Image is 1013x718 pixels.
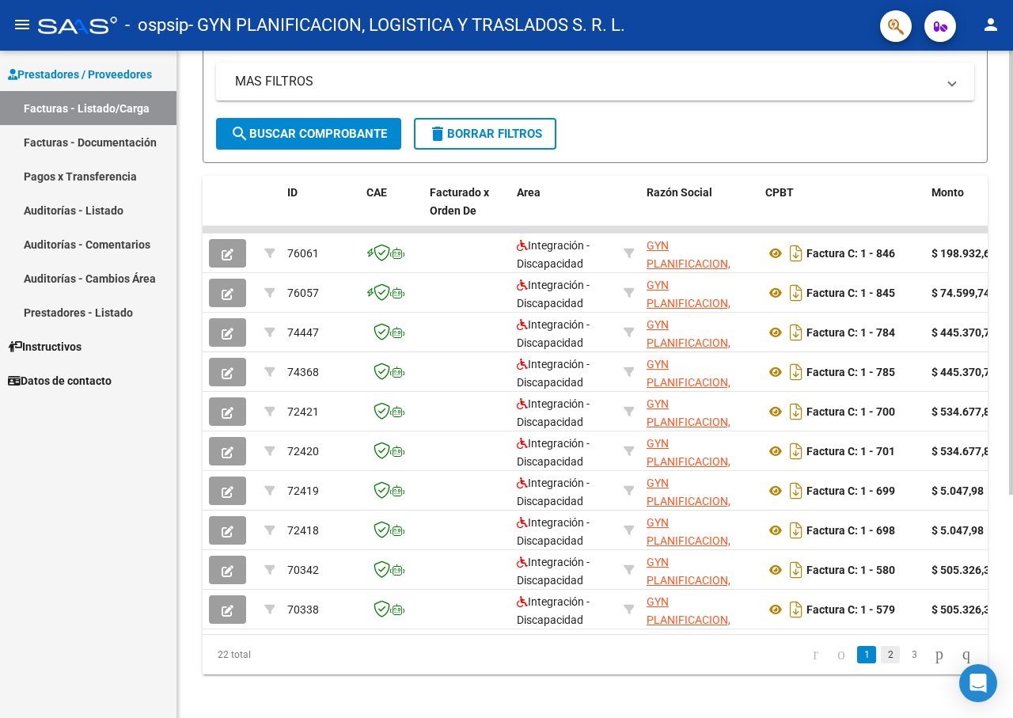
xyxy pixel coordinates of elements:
span: GYN PLANIFICACION, LOGISTICA Y TRASLADOS S. R. L. [647,397,745,464]
i: Descargar documento [786,518,806,543]
span: Area [517,186,541,199]
mat-expansion-panel-header: MAS FILTROS [216,63,974,101]
button: Borrar Filtros [414,118,556,150]
i: Descargar documento [786,320,806,345]
datatable-header-cell: Razón Social [640,176,759,245]
span: - ospsip [125,8,188,43]
span: Datos de contacto [8,372,112,389]
span: 70342 [287,564,319,576]
span: - GYN PLANIFICACION, LOGISTICA Y TRASLADOS S. R. L. [188,8,625,43]
span: 74447 [287,326,319,339]
strong: Factura C: 1 - 700 [806,405,895,418]
div: 30717810577 [647,395,753,428]
a: 2 [881,646,900,663]
strong: $ 445.370,76 [931,326,996,339]
span: Integración - Discapacidad [517,397,590,428]
span: Integración - Discapacidad [517,595,590,626]
span: GYN PLANIFICACION, LOGISTICA Y TRASLADOS S. R. L. [647,279,745,345]
datatable-header-cell: CPBT [759,176,925,245]
div: 30717810577 [647,514,753,547]
span: GYN PLANIFICACION, LOGISTICA Y TRASLADOS S. R. L. [647,318,745,385]
i: Descargar documento [786,439,806,464]
a: 3 [905,646,924,663]
span: Integración - Discapacidad [517,279,590,310]
span: Monto [931,186,964,199]
mat-icon: menu [13,15,32,34]
span: GYN PLANIFICACION, LOGISTICA Y TRASLADOS S. R. L. [647,595,745,662]
span: Integración - Discapacidad [517,318,590,349]
strong: $ 5.047,98 [931,524,984,537]
strong: Factura C: 1 - 580 [806,564,895,576]
span: GYN PLANIFICACION, LOGISTICA Y TRASLADOS S. R. L. [647,437,745,503]
i: Descargar documento [786,359,806,385]
datatable-header-cell: CAE [360,176,423,245]
i: Descargar documento [786,557,806,583]
div: 22 total [203,635,357,674]
span: Borrar Filtros [428,127,542,141]
i: Descargar documento [786,241,806,266]
span: Razón Social [647,186,712,199]
mat-icon: person [981,15,1000,34]
strong: $ 505.326,36 [931,603,996,616]
li: page 2 [878,641,902,668]
strong: Factura C: 1 - 785 [806,366,895,378]
span: Integración - Discapacidad [517,477,590,507]
div: 30717810577 [647,316,753,349]
strong: $ 534.677,88 [931,405,996,418]
span: Integración - Discapacidad [517,437,590,468]
div: 30717810577 [647,474,753,507]
div: 30717810577 [647,593,753,626]
span: 72418 [287,524,319,537]
span: Buscar Comprobante [230,127,387,141]
span: GYN PLANIFICACION, LOGISTICA Y TRASLADOS S. R. L. [647,477,745,543]
span: 70338 [287,603,319,616]
div: 30717810577 [647,276,753,310]
strong: $ 198.932,64 [931,247,996,260]
strong: $ 5.047,98 [931,484,984,497]
span: Instructivos [8,338,82,355]
li: page 3 [902,641,926,668]
i: Descargar documento [786,280,806,306]
span: 72421 [287,405,319,418]
div: 30717810577 [647,355,753,389]
span: Integración - Discapacidad [517,556,590,587]
span: GYN PLANIFICACION, LOGISTICA Y TRASLADOS S. R. L. [647,556,745,622]
strong: $ 74.599,74 [931,287,990,299]
a: go to first page [806,646,825,663]
span: 76057 [287,287,319,299]
span: Integración - Discapacidad [517,516,590,547]
a: 1 [857,646,876,663]
span: Prestadores / Proveedores [8,66,152,83]
strong: Factura C: 1 - 845 [806,287,895,299]
button: Buscar Comprobante [216,118,401,150]
span: Facturado x Orden De [430,186,489,217]
a: go to last page [955,646,977,663]
mat-icon: delete [428,124,447,143]
span: 76061 [287,247,319,260]
strong: Factura C: 1 - 701 [806,445,895,458]
strong: Factura C: 1 - 846 [806,247,895,260]
mat-icon: search [230,124,249,143]
span: CAE [366,186,387,199]
div: Open Intercom Messenger [959,664,997,702]
strong: $ 505.326,36 [931,564,996,576]
a: go to previous page [830,646,852,663]
a: go to next page [928,646,950,663]
datatable-header-cell: ID [281,176,360,245]
div: 30717810577 [647,553,753,587]
strong: Factura C: 1 - 698 [806,524,895,537]
i: Descargar documento [786,399,806,424]
span: GYN PLANIFICACION, LOGISTICA Y TRASLADOS S. R. L. [647,239,745,306]
strong: $ 445.370,76 [931,366,996,378]
i: Descargar documento [786,478,806,503]
div: 30717810577 [647,435,753,468]
i: Descargar documento [786,597,806,622]
span: 72420 [287,445,319,458]
span: 72419 [287,484,319,497]
span: 74368 [287,366,319,378]
mat-panel-title: MAS FILTROS [235,73,936,90]
strong: $ 534.677,88 [931,445,996,458]
datatable-header-cell: Facturado x Orden De [423,176,510,245]
span: GYN PLANIFICACION, LOGISTICA Y TRASLADOS S. R. L. [647,516,745,583]
strong: Factura C: 1 - 579 [806,603,895,616]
